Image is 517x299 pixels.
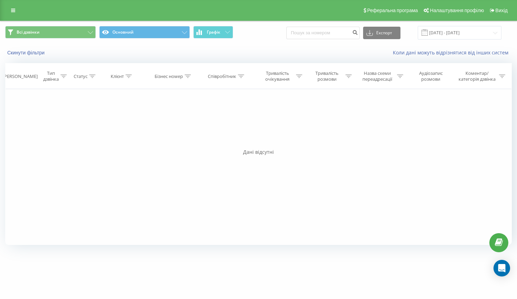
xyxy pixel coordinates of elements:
button: Всі дзвінки [5,26,96,38]
div: Клієнт [111,73,124,79]
div: Статус [74,73,87,79]
span: Графік [207,30,220,35]
span: Налаштування профілю [430,8,484,13]
span: Вихід [496,8,508,13]
button: Основний [99,26,190,38]
div: Дані відсутні [5,149,512,156]
div: Бізнес номер [155,73,183,79]
div: Назва схеми переадресації [360,70,395,82]
span: Всі дзвінки [17,29,39,35]
div: Open Intercom Messenger [493,260,510,276]
button: Експорт [363,27,400,39]
button: Скинути фільтри [5,50,48,56]
div: Аудіозапис розмови [411,70,450,82]
div: Тривалість очікування [261,70,294,82]
span: Реферальна програма [367,8,418,13]
a: Коли дані можуть відрізнятися вiд інших систем [393,49,512,56]
div: Коментар/категорія дзвінка [457,70,497,82]
div: Тривалість розмови [310,70,344,82]
button: Графік [193,26,233,38]
input: Пошук за номером [286,27,360,39]
div: [PERSON_NAME] [3,73,38,79]
div: Співробітник [208,73,236,79]
div: Тип дзвінка [43,70,59,82]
